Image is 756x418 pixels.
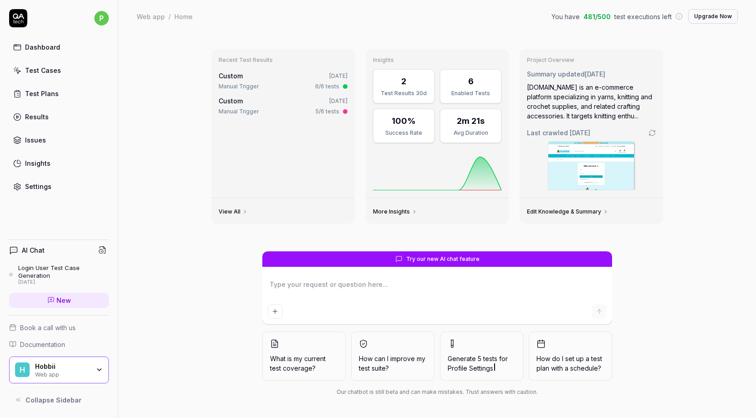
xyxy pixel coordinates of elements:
div: Login User Test Case Generation [18,264,109,279]
div: 100% [392,115,416,127]
div: Settings [25,182,51,191]
a: Custom[DATE]Manual Trigger6/6 tests [217,69,349,92]
div: Enabled Tests [446,89,495,97]
a: View All [219,208,248,215]
a: Go to crawling settings [649,129,656,137]
span: 481 / 500 [583,12,611,21]
div: 5/6 tests [316,107,339,116]
h4: AI Chat [22,245,45,255]
a: Edit Knowledge & Summary [527,208,608,215]
div: Avg Duration [446,129,495,137]
div: Home [174,12,193,21]
button: p [94,9,109,27]
a: Custom[DATE]Manual Trigger5/6 tests [217,94,349,117]
div: Hobbii [35,362,90,371]
div: Success Rate [379,129,429,137]
span: Collapse Sidebar [26,395,82,405]
a: Documentation [9,340,109,349]
span: Summary updated [527,70,585,78]
span: How do I set up a test plan with a schedule? [536,354,604,373]
div: / [169,12,171,21]
time: [DATE] [585,70,605,78]
span: Documentation [20,340,65,349]
img: Screenshot [548,142,635,190]
span: Book a call with us [20,323,76,332]
a: New [9,293,109,308]
a: Test Cases [9,61,109,79]
a: Settings [9,178,109,195]
div: 2m 21s [457,115,485,127]
a: Dashboard [9,38,109,56]
a: Issues [9,131,109,149]
time: [DATE] [329,97,347,104]
span: test executions left [614,12,672,21]
span: Custom [219,72,243,80]
div: Web app [137,12,165,21]
span: Profile Settings [448,364,493,372]
div: 6/6 tests [315,82,339,91]
div: Test Plans [25,89,59,98]
div: Test Cases [25,66,61,75]
button: Collapse Sidebar [9,391,109,409]
span: How can I improve my test suite? [359,354,427,373]
div: Test Results 30d [379,89,429,97]
a: Results [9,108,109,126]
a: Book a call with us [9,323,109,332]
span: p [94,11,109,25]
h3: Project Overview [527,56,656,64]
button: How can I improve my test suite? [351,331,434,381]
div: Manual Trigger [219,107,259,116]
time: [DATE] [570,129,590,137]
div: Web app [35,370,90,377]
a: Login User Test Case Generation[DATE] [9,264,109,285]
div: Manual Trigger [219,82,259,91]
span: Custom [219,97,243,105]
span: New [56,296,71,305]
span: H [15,362,30,377]
div: [DATE] [18,279,109,285]
h3: Recent Test Results [219,56,347,64]
button: Generate 5 tests forProfile Settings [440,331,523,381]
span: Generate 5 tests for [448,354,516,373]
span: Try our new AI chat feature [406,255,480,263]
div: 6 [468,75,474,87]
div: Results [25,112,49,122]
div: Dashboard [25,42,60,52]
button: Add attachment [268,304,282,319]
time: [DATE] [329,72,347,79]
div: Insights [25,158,51,168]
a: Test Plans [9,85,109,102]
a: Insights [9,154,109,172]
div: [DOMAIN_NAME] is an e-commerce platform specializing in yarns, knitting and crochet supplies, and... [527,82,656,121]
span: Last crawled [527,128,590,138]
span: You have [552,12,580,21]
div: Issues [25,135,46,145]
button: How do I set up a test plan with a schedule? [529,331,612,381]
h3: Insights [373,56,502,64]
a: More Insights [373,208,417,215]
div: 2 [401,75,406,87]
button: What is my current test coverage? [262,331,346,381]
button: HHobbiiWeb app [9,357,109,384]
div: Our chatbot is still beta and can make mistakes. Trust answers with caution. [262,388,612,396]
button: Upgrade Now [688,9,738,24]
span: What is my current test coverage? [270,354,338,373]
